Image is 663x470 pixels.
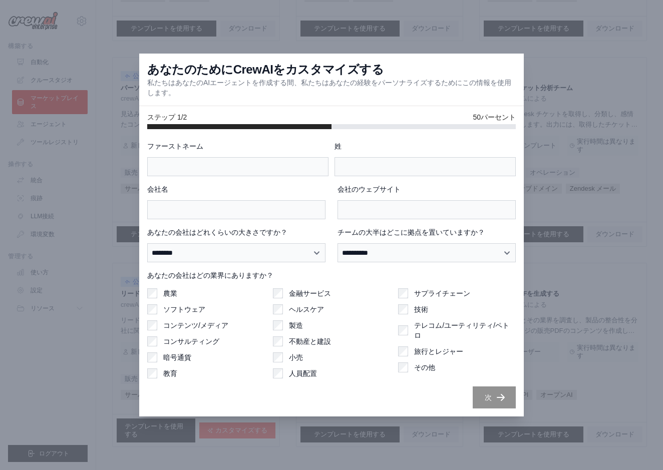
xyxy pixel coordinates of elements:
label: その他 [414,362,435,372]
label: ヘルスケア [289,304,324,314]
label: 金融サービス [289,288,331,298]
label: 小売 [289,352,303,362]
label: あなたの会社はどの業界にありますか？ [147,270,516,280]
span: ステップ 1/2 [147,112,187,122]
label: ソフトウェア [163,304,205,314]
label: 不動産と建設 [289,336,331,346]
button: 次 [473,386,516,408]
label: 会社のウェブサイト [338,184,516,194]
label: 教育 [163,368,177,378]
label: コンテンツ/メディア [163,320,228,330]
label: 技術 [414,304,428,314]
label: テレコム/ユーティリティ/ペトロ [414,320,516,340]
label: 姓 [335,141,516,151]
label: 人員配置 [289,368,317,378]
label: あなたの会社はどれくらいの大きさですか？ [147,227,325,237]
label: 旅行とレジャー [414,346,463,356]
p: 私たちはあなたのAIエージェントを作成する間、私たちはあなたの経験をパーソナライズするためにこの情報を使用します。 [147,78,516,98]
label: サプライチェーン [414,288,470,298]
label: チームの大半はどこに拠点を置いていますか？ [338,227,516,237]
label: ファーストネーム [147,141,328,151]
label: 暗号通貨 [163,352,191,362]
label: コンサルティング [163,336,219,346]
span: 50パーセント [473,112,516,122]
h3: あなたのためにCrewAIをカスタマイズする [147,62,384,78]
label: 会社名 [147,184,325,194]
label: 農業 [163,288,177,298]
label: 製造 [289,320,303,330]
